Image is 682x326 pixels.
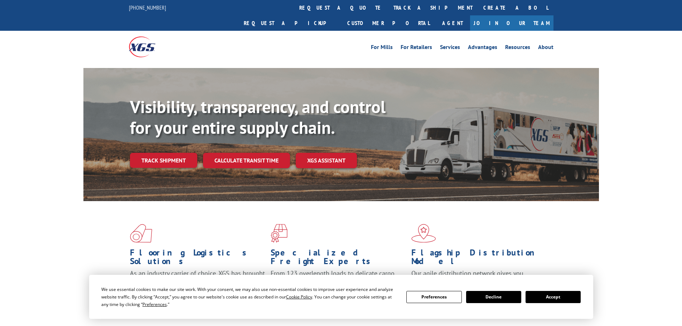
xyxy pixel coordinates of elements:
[526,291,581,303] button: Accept
[203,153,290,168] a: Calculate transit time
[286,294,312,300] span: Cookie Policy
[401,44,432,52] a: For Retailers
[440,44,460,52] a: Services
[129,4,166,11] a: [PHONE_NUMBER]
[538,44,553,52] a: About
[271,269,406,301] p: From 123 overlength loads to delicate cargo, our experienced staff knows the best way to move you...
[470,15,553,31] a: Join Our Team
[406,291,461,303] button: Preferences
[505,44,530,52] a: Resources
[411,248,547,269] h1: Flagship Distribution Model
[101,286,398,308] div: We use essential cookies to make our site work. With your consent, we may also use non-essential ...
[130,96,386,138] b: Visibility, transparency, and control for your entire supply chain.
[296,153,357,168] a: XGS ASSISTANT
[435,15,470,31] a: Agent
[130,153,197,168] a: Track shipment
[342,15,435,31] a: Customer Portal
[130,224,152,243] img: xgs-icon-total-supply-chain-intelligence-red
[468,44,497,52] a: Advantages
[466,291,521,303] button: Decline
[371,44,393,52] a: For Mills
[130,269,265,295] span: As an industry carrier of choice, XGS has brought innovation and dedication to flooring logistics...
[411,224,436,243] img: xgs-icon-flagship-distribution-model-red
[130,248,265,269] h1: Flooring Logistics Solutions
[238,15,342,31] a: Request a pickup
[271,224,287,243] img: xgs-icon-focused-on-flooring-red
[142,301,167,307] span: Preferences
[89,275,593,319] div: Cookie Consent Prompt
[271,248,406,269] h1: Specialized Freight Experts
[411,269,543,286] span: Our agile distribution network gives you nationwide inventory management on demand.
